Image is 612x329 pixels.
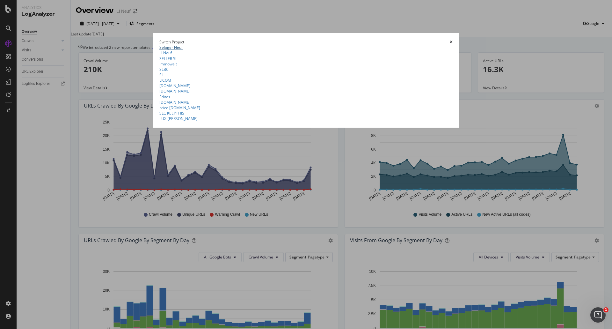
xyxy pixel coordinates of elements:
summary: [DOMAIN_NAME] [159,83,453,88]
a: Seloger Neuf [159,45,183,50]
summary: LI Neuf [159,50,453,56]
a: [DOMAIN_NAME] [159,83,190,88]
a: LI Neuf [159,50,172,56]
summary: SL [159,72,453,78]
a: SELLER SL [159,56,177,61]
iframe: Intercom live chat [590,307,606,323]
summary: LICOM [159,78,453,83]
summary: SLBC [159,67,453,72]
summary: [DOMAIN_NAME] [159,88,453,94]
summary: price [DOMAIN_NAME] [159,105,453,110]
summary: LUX-[PERSON_NAME] [159,116,453,121]
span: 1 [603,307,608,312]
a: price [DOMAIN_NAME] [159,105,200,110]
a: [DOMAIN_NAME] [159,100,190,105]
summary: Immowelt [159,61,453,67]
a: LUX-[PERSON_NAME] [159,116,198,121]
a: Editos [159,94,170,100]
div: modal [153,33,459,128]
summary: [DOMAIN_NAME] [159,100,453,105]
a: LICOM [159,78,171,83]
a: SLC KEEPTHIS [159,110,184,116]
a: Immowelt [159,61,177,67]
summary: SELLER SL [159,56,453,61]
div: Switch Project [159,39,184,45]
summary: Seloger Neuf [159,45,453,50]
div: times [450,39,453,45]
a: SL [159,72,164,78]
a: SLBC [159,67,169,72]
a: [DOMAIN_NAME] [159,88,190,94]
